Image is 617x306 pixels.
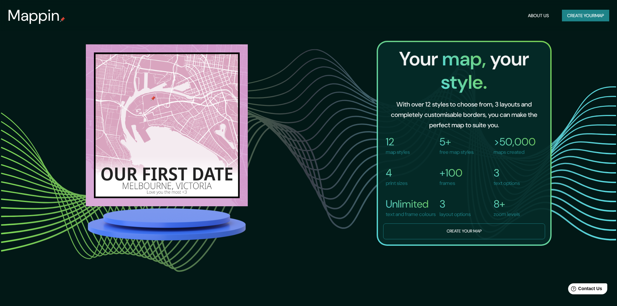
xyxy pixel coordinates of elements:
[525,10,552,22] button: About Us
[383,47,545,94] h2: Your your
[440,135,474,148] h4: 5+
[494,198,520,210] h4: 8+
[494,210,520,218] p: zoom levels
[383,223,545,239] button: Create your map
[559,281,610,299] iframe: Help widget launcher
[86,44,248,206] img: melbourne.png
[494,179,520,187] p: text options
[386,148,410,156] p: map styles
[494,148,536,156] p: maps created
[388,99,540,130] h6: With over 12 styles to choose from, 3 layouts and completely customisable borders, you can make t...
[440,210,471,218] p: layout options
[440,198,471,210] h4: 3
[60,17,65,22] img: mappin-pin
[440,179,463,187] p: frames
[386,179,407,187] p: print sizes
[440,166,463,179] h4: +100
[440,148,474,156] p: free map styles
[494,135,536,148] h4: >50,000
[386,210,436,218] p: text and frame colours
[442,46,490,72] span: map,
[386,198,436,210] h4: Unlimited
[8,6,60,25] h3: Mappin
[386,166,407,179] h4: 4
[494,166,520,179] h4: 3
[86,206,248,242] img: platform.png
[386,135,410,148] h4: 12
[441,69,487,95] span: style.
[562,10,609,22] button: Create yourmap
